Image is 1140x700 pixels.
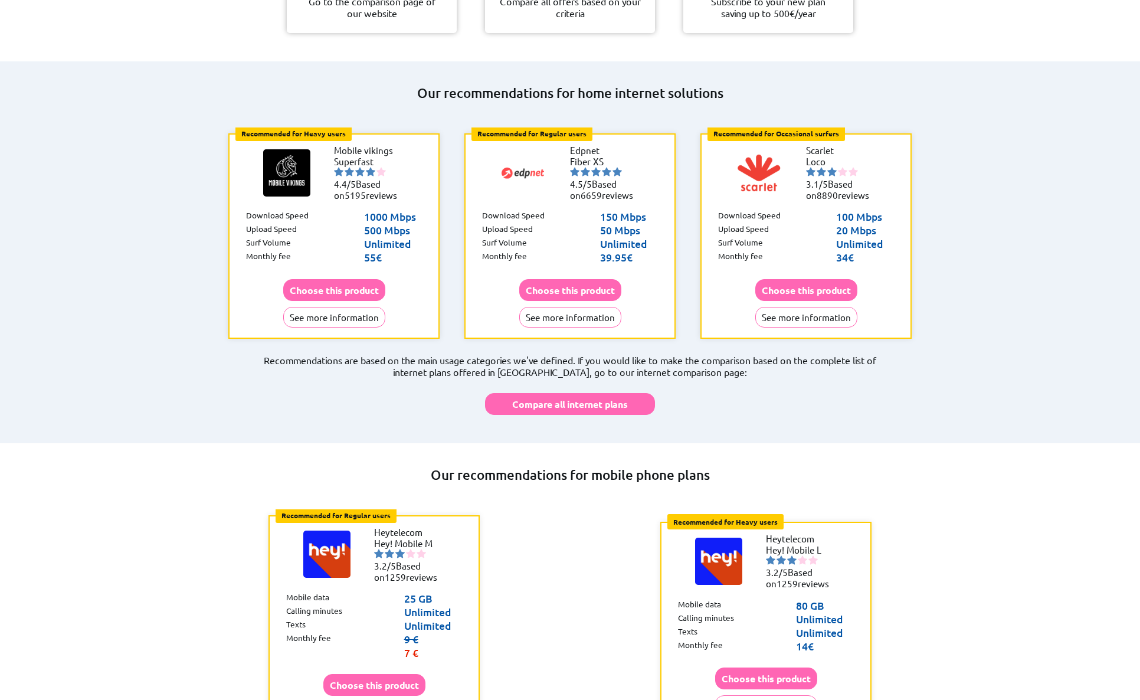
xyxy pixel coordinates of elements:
[334,156,405,167] li: Superfast
[345,189,366,201] span: 5195
[376,167,386,176] img: starnr5
[715,673,817,684] a: Choose this product
[216,354,924,378] p: Recommendations are based on the main usage categories we've defined. If you would like to make t...
[678,639,723,653] p: Monthly fee
[755,279,857,301] button: Choose this product
[808,555,818,565] img: starnr5
[806,167,815,176] img: starnr1
[600,237,658,250] p: Unlimited
[283,279,385,301] button: Choose this product
[678,626,697,639] p: Texts
[364,210,422,223] p: 1000 Mbps
[323,679,425,691] a: Choose this product
[178,467,962,483] h2: Our recommendations for mobile phone plans
[323,674,425,696] button: Choose this product
[406,549,415,558] img: starnr4
[395,549,405,558] img: starnr3
[806,178,828,189] span: 3.1/5
[695,538,742,585] img: Logo of Heytelecom
[246,250,291,264] p: Monthly fee
[404,646,418,659] span: 7 €
[334,178,405,201] li: Based on reviews
[404,619,462,632] p: Unlimited
[766,567,837,589] li: Based on reviews
[303,531,350,578] img: Logo of Heytelecom
[246,223,297,237] p: Upload Speed
[283,284,385,296] a: Choose this product
[755,312,857,323] a: See more information
[806,145,877,156] li: Scarlet
[246,210,309,223] p: Download Speed
[718,250,763,264] p: Monthly fee
[612,167,622,176] img: starnr5
[482,210,545,223] p: Download Speed
[499,149,546,197] img: Logo of Edpnet
[806,156,877,167] li: Loco
[485,387,655,415] a: Compare all internet plans
[581,167,590,176] img: starnr2
[718,223,769,237] p: Upload Speed
[570,145,641,156] li: Edpnet
[519,279,621,301] button: Choose this product
[827,167,837,176] img: starnr3
[755,307,857,328] button: See more information
[216,85,924,102] h2: Our recommendations for home internet solutions
[404,605,462,619] p: Unlimited
[482,250,527,264] p: Monthly fee
[796,612,854,626] p: Unlimited
[678,598,721,612] p: Mobile data
[364,223,422,237] p: 500 Mbps
[283,307,385,328] button: See more information
[735,149,782,197] img: Logo of Scarlet
[519,307,621,328] button: See more information
[286,632,331,659] p: Monthly fee
[374,538,445,549] li: Hey! Mobile M
[766,544,837,555] li: Hey! Mobile L
[798,555,807,565] img: starnr4
[570,156,641,167] li: Fiber XS
[600,210,658,223] p: 150 Mbps
[836,237,894,250] p: Unlimited
[364,250,422,264] p: 55€
[766,555,775,565] img: starnr1
[796,626,854,639] p: Unlimited
[570,167,579,176] img: starnr1
[718,237,763,250] p: Surf Volume
[570,178,641,201] li: Based on reviews
[766,567,788,578] span: 3.2/5
[570,178,592,189] span: 4.5/5
[836,223,894,237] p: 20 Mbps
[796,598,854,612] p: 80 GB
[374,560,445,583] li: Based on reviews
[355,167,365,176] img: starnr3
[246,237,291,250] p: Surf Volume
[334,145,405,156] li: Mobile vikings
[718,210,781,223] p: Download Speed
[519,284,621,296] a: Choose this product
[836,250,894,264] p: 34€
[286,591,329,605] p: Mobile data
[482,223,533,237] p: Upload Speed
[334,178,356,189] span: 4.4/5
[364,237,422,250] p: Unlimited
[602,167,611,176] img: starnr4
[600,250,658,264] p: 39.95€
[766,533,837,544] li: Heytelecom
[519,312,621,323] a: See more information
[836,210,894,223] p: 100 Mbps
[581,189,602,201] span: 6659
[385,549,394,558] img: starnr2
[404,591,462,605] p: 25 GB
[777,578,798,589] span: 1259
[334,167,343,176] img: starnr1
[286,605,342,619] p: Calling minutes
[591,167,601,176] img: starnr3
[600,223,658,237] p: 50 Mbps
[477,129,587,138] b: Recommended for Regular users
[374,560,396,571] span: 3.2/5
[345,167,354,176] img: starnr2
[417,549,426,558] img: starnr5
[374,549,384,558] img: starnr1
[715,668,817,689] button: Choose this product
[713,129,839,138] b: Recommended for Occasional surfers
